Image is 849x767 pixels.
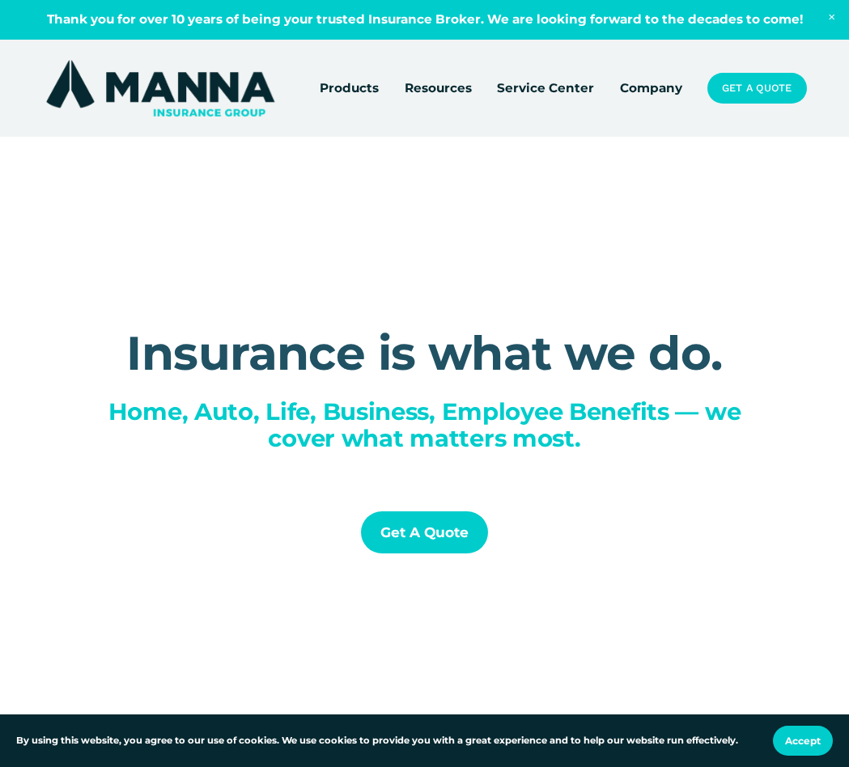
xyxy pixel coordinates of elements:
img: Manna Insurance Group [42,57,278,120]
button: Accept [773,726,833,756]
a: Get a Quote [361,511,488,553]
a: Company [620,77,682,99]
a: folder dropdown [405,77,472,99]
strong: Insurance is what we do. [126,324,722,382]
a: Service Center [497,77,594,99]
span: Home, Auto, Life, Business, Employee Benefits — we cover what matters most. [108,397,747,452]
p: By using this website, you agree to our use of cookies. We use cookies to provide you with a grea... [16,733,738,748]
span: Accept [785,735,821,747]
a: folder dropdown [320,77,379,99]
a: Get a Quote [707,73,806,104]
span: Resources [405,78,472,98]
span: Products [320,78,379,98]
